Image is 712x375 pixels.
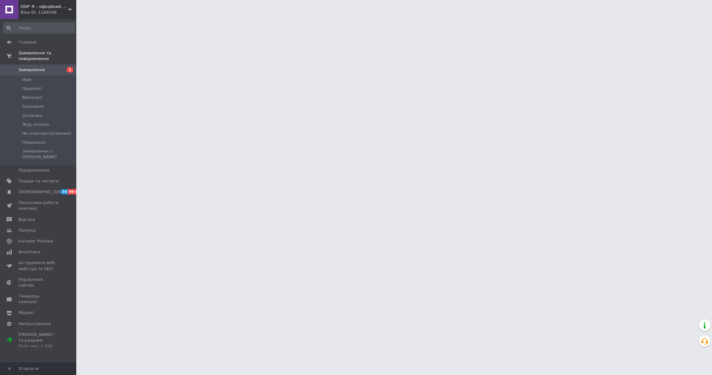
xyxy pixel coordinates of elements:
[18,189,65,195] span: [DEMOGRAPHIC_DATA]
[18,343,59,349] div: Prom мікс 1 000
[22,77,31,83] span: Нові
[18,67,45,73] span: Замовлення
[18,50,76,62] span: Замовлення та повідомлення
[18,228,36,233] span: Покупці
[22,140,45,145] span: Предзаказ
[22,95,42,100] span: Виконані
[21,10,76,15] div: Ваш ID: 1169248
[18,321,51,327] span: Налаштування
[3,22,75,34] input: Пошук
[18,260,59,271] span: Інструменти веб-майстра та SEO
[18,293,59,305] span: Гаманець компанії
[22,122,49,127] span: Жду оплаты
[18,200,59,211] span: Показники роботи компанії
[18,39,36,45] span: Головна
[18,249,40,255] span: Аналітика
[22,104,44,109] span: Скасовані
[22,113,42,119] span: Оплачені
[18,310,35,316] span: Маркет
[18,277,59,288] span: Управління сайтом
[18,178,59,184] span: Товари та послуги
[18,332,59,349] span: [PERSON_NAME] та рахунки
[21,4,68,10] span: OGP ® - офіційний магазин бренду на промі
[18,167,49,173] span: Повідомлення
[60,189,68,194] span: 34
[22,131,71,136] span: Не отвечает(отменен)
[68,189,78,194] span: 99+
[18,217,35,222] span: Відгуки
[18,238,53,244] span: Каталог ProSale
[22,148,74,160] span: Замовлення з [PERSON_NAME]
[22,86,42,92] span: Прийняті
[67,67,73,72] span: 1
